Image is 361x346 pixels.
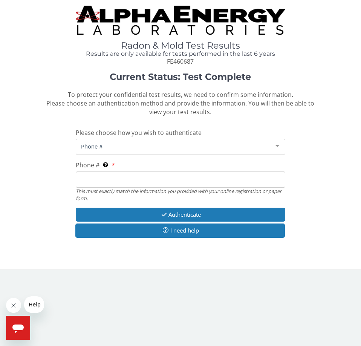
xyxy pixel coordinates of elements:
span: To protect your confidential test results, we need to confirm some information. Please choose an ... [46,90,314,116]
span: FE460687 [167,57,194,66]
iframe: Message from company [24,296,44,313]
button: I need help [75,224,285,237]
span: Phone # [79,142,270,150]
iframe: Button to launch messaging window [6,316,30,340]
strong: Current Status: Test Complete [110,71,251,82]
h4: Results are only available for tests performed in the last 6 years [76,51,286,57]
span: Please choose how you wish to authenticate [76,129,202,137]
img: TightCrop.jpg [76,6,286,35]
h1: Radon & Mold Test Results [76,41,286,51]
span: Phone # [76,161,99,169]
button: Authenticate [76,208,286,222]
iframe: Close message [6,298,21,313]
div: This must exactly match the information you provided with your online registration or paper form. [76,188,286,202]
